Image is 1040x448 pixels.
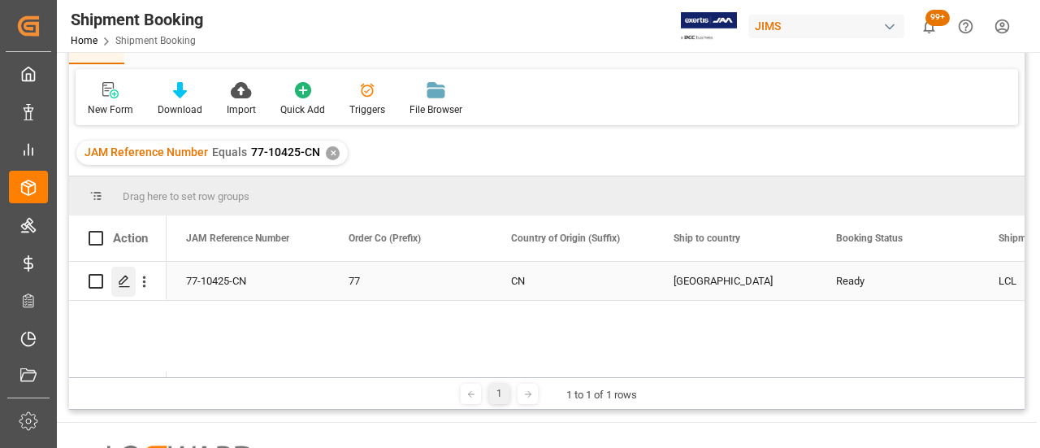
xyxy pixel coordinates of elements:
[212,146,247,159] span: Equals
[227,102,256,117] div: Import
[511,233,620,244] span: Country of Origin (Suffix)
[71,35,97,46] a: Home
[326,146,340,160] div: ✕
[280,102,325,117] div: Quick Add
[511,263,635,300] div: CN
[167,262,329,300] div: 77-10425-CN
[71,7,203,32] div: Shipment Booking
[158,102,202,117] div: Download
[113,231,148,246] div: Action
[566,387,637,403] div: 1 to 1 of 1 rows
[748,15,904,38] div: JIMS
[69,262,167,301] div: Press SPACE to select this row.
[836,263,960,300] div: Ready
[836,233,903,244] span: Booking Status
[489,384,509,404] div: 1
[409,102,462,117] div: File Browser
[123,190,249,202] span: Drag here to set row groups
[947,8,984,45] button: Help Center
[251,146,320,159] span: 77-10425-CN
[748,11,911,41] button: JIMS
[911,8,947,45] button: show 100 new notifications
[186,233,289,244] span: JAM Reference Number
[349,263,472,300] div: 77
[681,12,737,41] img: Exertis%20JAM%20-%20Email%20Logo.jpg_1722504956.jpg
[674,233,740,244] span: Ship to country
[349,233,421,244] span: Order Co (Prefix)
[925,10,950,26] span: 99+
[88,102,133,117] div: New Form
[84,146,208,159] span: JAM Reference Number
[674,263,797,300] div: [GEOGRAPHIC_DATA]
[349,102,385,117] div: Triggers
